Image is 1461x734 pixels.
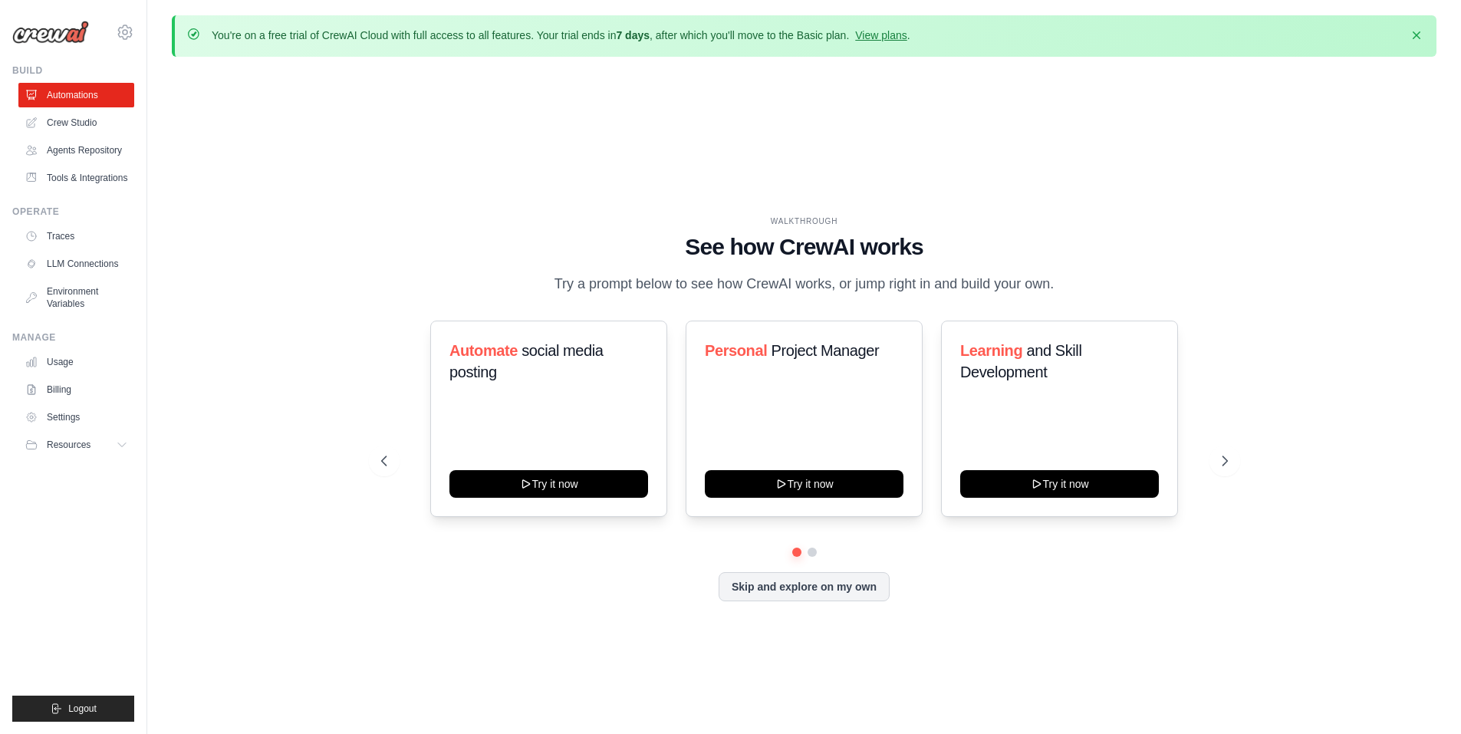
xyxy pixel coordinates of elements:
a: Billing [18,377,134,402]
strong: 7 days [616,29,650,41]
a: View plans [855,29,907,41]
iframe: Chat Widget [1384,660,1461,734]
button: Try it now [960,470,1159,498]
button: Skip and explore on my own [719,572,890,601]
p: You're on a free trial of CrewAI Cloud with full access to all features. Your trial ends in , aft... [212,28,910,43]
h1: See how CrewAI works [381,233,1228,261]
a: Usage [18,350,134,374]
img: Logo [12,21,89,44]
span: and Skill Development [960,342,1081,380]
p: Try a prompt below to see how CrewAI works, or jump right in and build your own. [547,273,1062,295]
a: Traces [18,224,134,249]
a: LLM Connections [18,252,134,276]
div: Manage [12,331,134,344]
a: Crew Studio [18,110,134,135]
a: Environment Variables [18,279,134,316]
a: Automations [18,83,134,107]
span: Automate [449,342,518,359]
span: Resources [47,439,90,451]
button: Try it now [705,470,903,498]
span: Learning [960,342,1022,359]
button: Logout [12,696,134,722]
div: Operate [12,206,134,218]
button: Resources [18,433,134,457]
span: Project Manager [771,342,879,359]
span: Logout [68,703,97,715]
div: Build [12,64,134,77]
span: social media posting [449,342,604,380]
button: Try it now [449,470,648,498]
a: Settings [18,405,134,430]
a: Agents Repository [18,138,134,163]
a: Tools & Integrations [18,166,134,190]
span: Personal [705,342,767,359]
div: WALKTHROUGH [381,216,1228,227]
